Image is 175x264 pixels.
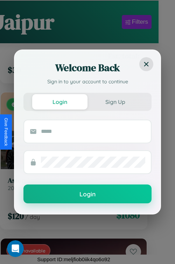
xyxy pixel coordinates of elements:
button: Login [32,94,87,110]
div: Give Feedback [3,118,8,146]
p: Sign in to your account to continue [23,78,152,86]
iframe: Intercom live chat [7,240,24,257]
button: Login [23,184,152,203]
button: Sign Up [87,94,143,110]
h2: Welcome Back [23,61,152,75]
